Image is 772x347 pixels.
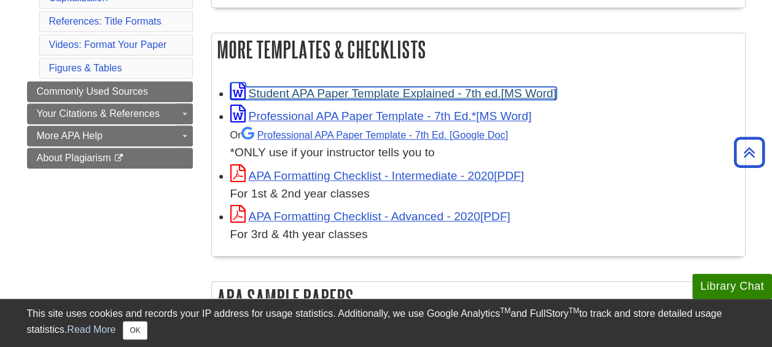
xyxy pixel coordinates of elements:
i: This link opens in a new window [114,154,124,162]
a: Link opens in new window [230,110,532,122]
a: Professional APA Paper Template - 7th Ed. [241,129,508,140]
a: References: Title Formats [49,16,162,26]
span: About Plagiarism [37,153,111,163]
a: Videos: Format Your Paper [49,39,167,50]
a: Back to Top [730,144,769,161]
a: Your Citations & References [27,103,193,124]
span: Your Citations & References [37,108,160,119]
div: For 3rd & 4th year classes [230,226,739,244]
div: *ONLY use if your instructor tells you to [230,126,739,162]
sup: TM [569,306,579,315]
a: About Plagiarism [27,148,193,169]
h2: APA Sample Papers [212,282,745,314]
h2: More Templates & Checklists [212,33,745,66]
button: Library Chat [692,274,772,299]
a: Link opens in new window [230,87,556,100]
a: Figures & Tables [49,63,122,73]
small: Or [230,129,508,140]
span: Commonly Used Sources [37,86,148,97]
div: This site uses cookies and records your IP address for usage statistics. Additionally, we use Goo... [27,306,746,340]
a: More APA Help [27,126,193,146]
sup: TM [500,306,510,315]
a: Read More [67,324,115,335]
a: Commonly Used Sources [27,81,193,102]
span: More APA Help [37,130,103,141]
a: Link opens in new window [230,210,510,223]
a: Link opens in new window [230,169,524,182]
button: Close [123,321,147,340]
div: For 1st & 2nd year classes [230,185,739,203]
